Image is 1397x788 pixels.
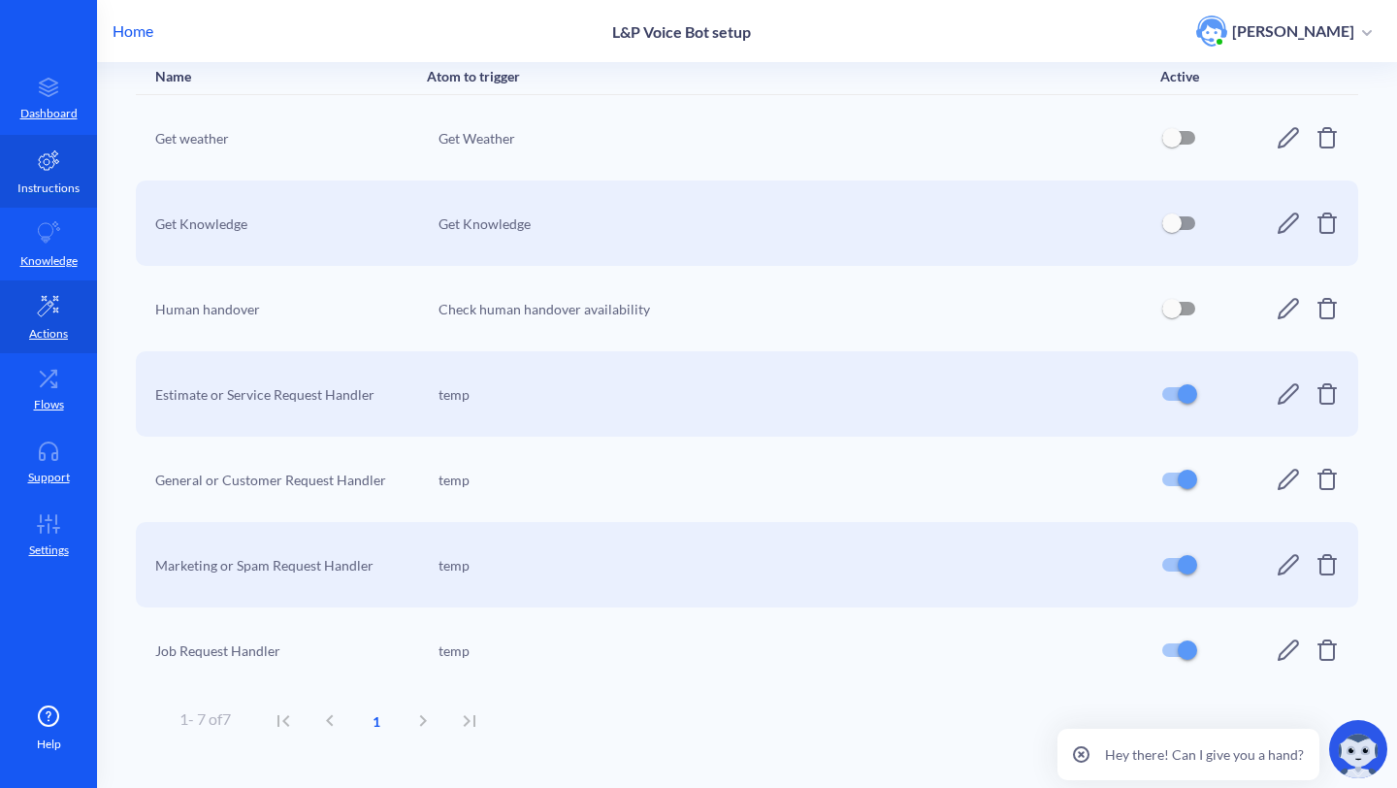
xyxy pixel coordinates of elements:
span: 1 [353,711,400,732]
p: Knowledge [20,252,78,270]
p: Support [28,469,70,486]
div: Atom to trigger [427,68,520,84]
p: Hey there! Can I give you a hand? [1105,744,1304,765]
p: L&P Voice Bot setup [612,22,751,41]
div: temp [439,470,1137,490]
div: Job Request Handler [155,640,427,661]
div: Estimate or Service Request Handler [155,384,427,405]
div: temp [439,640,1137,661]
div: temp [439,384,1137,405]
p: [PERSON_NAME] [1232,20,1354,42]
img: copilot-icon.svg [1329,720,1387,778]
p: Instructions [17,180,80,197]
div: Get Knowledge [155,213,427,234]
div: Active [1160,68,1199,84]
div: Human handover [155,299,427,319]
p: Flows [34,396,64,413]
div: Check human handover availability [439,299,1137,319]
div: Marketing or Spam Request Handler [155,555,427,575]
button: current [353,698,400,744]
span: 1 - 7 of 7 [179,709,231,728]
div: Get weather [155,128,427,148]
p: Dashboard [20,105,78,122]
p: Settings [29,542,69,559]
span: Help [37,736,61,753]
div: General or Customer Request Handler [155,470,427,490]
img: user photo [1196,16,1227,47]
div: Get Knowledge [439,213,1137,234]
div: Name [155,68,191,84]
div: Get Weather [439,128,1137,148]
button: user photo[PERSON_NAME] [1186,14,1381,49]
p: Home [113,19,153,43]
p: Actions [29,325,68,343]
div: temp [439,555,1137,575]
